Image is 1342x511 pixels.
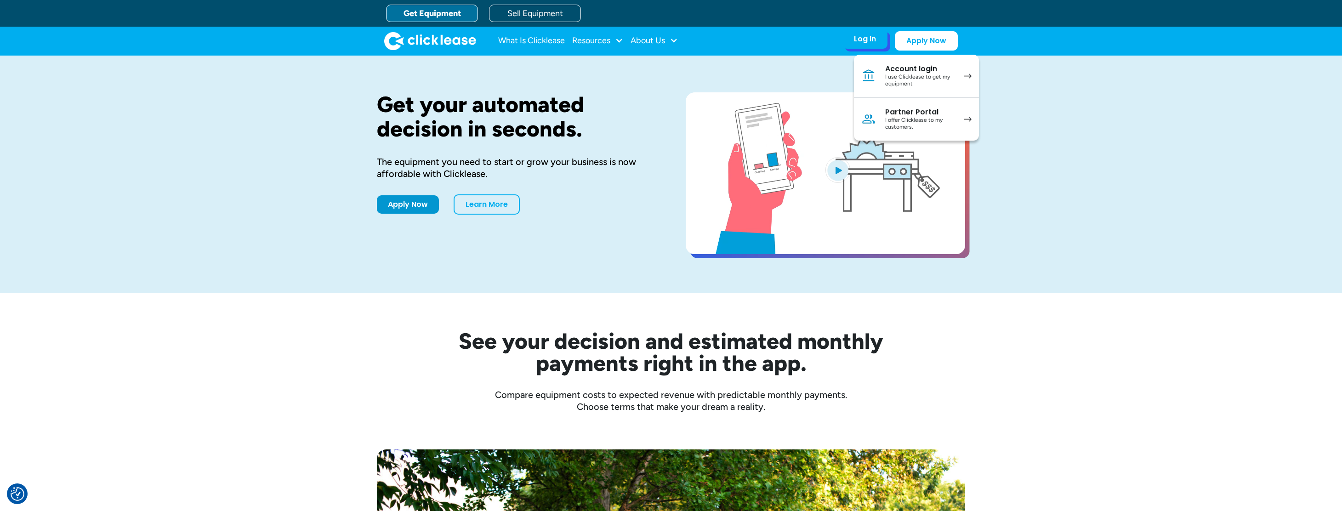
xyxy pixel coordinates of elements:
a: open lightbox [686,92,965,254]
h2: See your decision and estimated monthly payments right in the app. [414,330,928,374]
a: Get Equipment [386,5,478,22]
a: What Is Clicklease [498,32,565,50]
div: Log In [854,34,876,44]
a: Apply Now [895,31,958,51]
div: Compare equipment costs to expected revenue with predictable monthly payments. Choose terms that ... [377,389,965,413]
a: Sell Equipment [489,5,581,22]
img: arrow [964,74,972,79]
a: home [384,32,476,50]
h1: Get your automated decision in seconds. [377,92,656,141]
nav: Log In [854,55,979,141]
img: Person icon [861,112,876,126]
a: Partner PortalI offer Clicklease to my customers. [854,98,979,141]
div: Account login [885,64,955,74]
div: I use Clicklease to get my equipment [885,74,955,88]
img: arrow [964,117,972,122]
div: About Us [631,32,678,50]
img: Blue play button logo on a light blue circular background [825,157,850,183]
div: Partner Portal [885,108,955,117]
img: Clicklease logo [384,32,476,50]
a: Apply Now [377,195,439,214]
div: I offer Clicklease to my customers. [885,117,955,131]
div: The equipment you need to start or grow your business is now affordable with Clicklease. [377,156,656,180]
button: Consent Preferences [11,487,24,501]
img: Bank icon [861,68,876,83]
img: Revisit consent button [11,487,24,501]
div: Resources [572,32,623,50]
a: Learn More [454,194,520,215]
a: Account loginI use Clicklease to get my equipment [854,55,979,98]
